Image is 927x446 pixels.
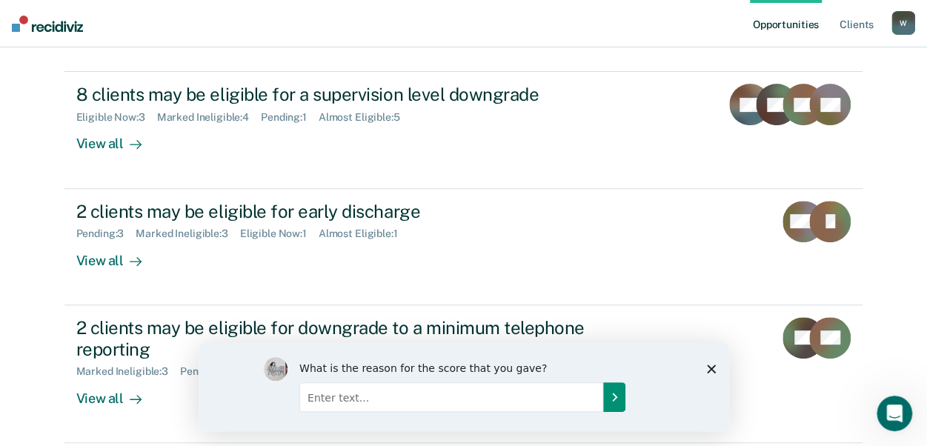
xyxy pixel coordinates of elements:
[76,124,159,153] div: View all
[64,71,863,188] a: 8 clients may be eligible for a supervision level downgradeEligible Now:3Marked Ineligible:4Pendi...
[76,111,157,124] div: Eligible Now : 3
[76,227,136,240] div: Pending : 3
[76,365,180,378] div: Marked Ineligible : 3
[136,227,239,240] div: Marked Ineligible : 3
[180,365,238,378] div: Pending : 1
[64,189,863,305] a: 2 clients may be eligible for early dischargePending:3Marked Ineligible:3Eligible Now:1Almost Eli...
[240,227,319,240] div: Eligible Now : 1
[157,111,261,124] div: Marked Ineligible : 4
[76,201,597,222] div: 2 clients may be eligible for early discharge
[76,378,159,407] div: View all
[877,396,912,431] iframe: Intercom live chat
[199,342,729,431] iframe: Survey by Kim from Recidiviz
[76,240,159,269] div: View all
[891,11,915,35] button: W
[64,305,863,443] a: 2 clients may be eligible for downgrade to a minimum telephone reportingMarked Ineligible:3Pendin...
[76,317,597,360] div: 2 clients may be eligible for downgrade to a minimum telephone reporting
[76,84,597,105] div: 8 clients may be eligible for a supervision level downgrade
[261,111,319,124] div: Pending : 1
[319,227,410,240] div: Almost Eligible : 1
[319,111,412,124] div: Almost Eligible : 5
[12,16,83,32] img: Recidiviz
